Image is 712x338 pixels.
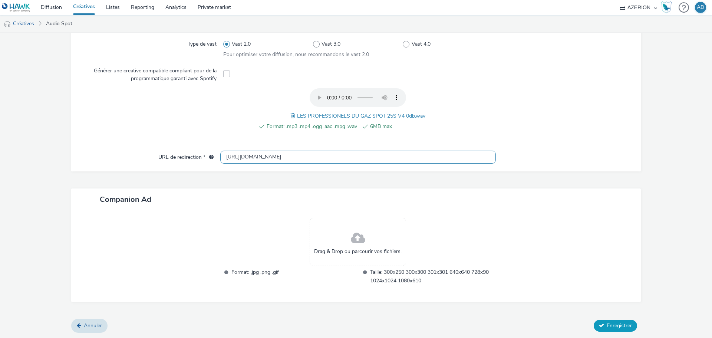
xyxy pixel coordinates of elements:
[85,64,220,82] label: Générer une creative compatible compliant pour de la programmatique garanti avec Spotify
[220,151,496,164] input: url...
[232,40,251,48] span: Vast 2.0
[71,319,108,333] a: Annuler
[185,37,220,48] label: Type de vast
[594,320,637,332] button: Enregistrer
[370,122,461,131] span: 6MB max
[697,2,704,13] div: AD
[4,20,11,28] img: audio
[2,3,30,12] img: undefined Logo
[661,1,672,13] img: Hawk Academy
[42,15,76,33] a: Audio Spot
[205,154,214,161] div: L'URL de redirection sera utilisée comme URL de validation avec certains SSP et ce sera l'URL de ...
[661,1,675,13] a: Hawk Academy
[322,40,340,48] span: Vast 3.0
[297,112,425,119] span: LES PROFESSIONELS DU GAZ SPOT 25S V4 0db.wav
[84,322,102,329] span: Annuler
[314,248,402,255] span: Drag & Drop ou parcourir vos fichiers.
[100,194,151,204] span: Companion Ad
[267,122,357,131] span: Format: .mp3 .mp4 .ogg .aac .mpg .wav
[231,268,357,285] span: Format: .jpg .png .gif
[412,40,431,48] span: Vast 4.0
[223,51,369,58] span: Pour optimiser votre diffusion, nous recommandons le vast 2.0
[370,268,496,285] span: Taille: 300x250 300x300 301x301 640x640 728x90 1024x1024 1080x610
[155,151,217,161] label: URL de redirection *
[607,322,632,329] span: Enregistrer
